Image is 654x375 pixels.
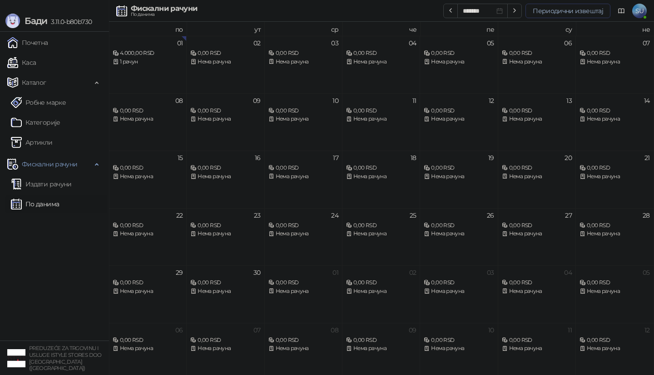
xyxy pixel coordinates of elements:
td: 2025-09-18 [342,151,420,208]
div: Нема рачуна [346,287,416,296]
a: Робне марке [11,93,66,112]
button: Периодични извештај [525,4,610,18]
div: 26 [487,212,494,219]
div: 09 [409,327,416,333]
div: 1 рачун [113,58,183,66]
td: 2025-09-28 [576,208,654,266]
td: 2025-10-05 [576,265,654,323]
div: 0,00 RSD [190,221,260,230]
div: 0,00 RSD [424,278,494,287]
td: 2025-09-01 [109,36,187,93]
div: 17 [333,155,338,161]
div: Нема рачуна [113,172,183,181]
div: 0,00 RSD [580,278,649,287]
td: 2025-09-30 [187,265,264,323]
div: Нема рачуна [190,229,260,238]
div: 06 [175,327,183,333]
a: Издати рачуни [11,175,72,193]
div: 22 [176,212,183,219]
div: 29 [176,269,183,276]
div: По данима [131,12,197,17]
div: 0,00 RSD [190,107,260,115]
div: 4.000,00 RSD [113,49,183,58]
div: Нема рачуна [268,115,338,123]
div: 30 [253,269,261,276]
div: 09 [253,97,261,104]
div: 07 [643,40,650,46]
td: 2025-09-19 [420,151,498,208]
div: Нема рачуна [424,172,494,181]
div: 0,00 RSD [346,49,416,58]
div: Нема рачуна [268,58,338,66]
div: 0,00 RSD [113,164,183,172]
div: Нема рачуна [113,287,183,296]
th: ут [187,22,264,36]
div: 06 [564,40,572,46]
div: Нема рачуна [502,58,572,66]
div: 0,00 RSD [268,164,338,172]
td: 2025-09-21 [576,151,654,208]
div: 0,00 RSD [113,221,183,230]
div: 19 [488,155,494,161]
div: Нема рачуна [580,58,649,66]
div: 0,00 RSD [580,221,649,230]
div: 18 [411,155,416,161]
td: 2025-09-05 [420,36,498,93]
div: Нема рачуна [424,115,494,123]
td: 2025-09-27 [498,208,576,266]
div: Нема рачуна [346,58,416,66]
td: 2025-09-13 [498,93,576,151]
td: 2025-09-15 [109,151,187,208]
a: Почетна [7,34,48,52]
div: 0,00 RSD [502,164,572,172]
div: 11 [412,97,416,104]
div: 03 [487,269,494,276]
div: Нема рачуна [346,172,416,181]
div: 01 [332,269,338,276]
div: Фискални рачуни [131,5,197,12]
td: 2025-09-06 [498,36,576,93]
img: Artikli [11,137,22,148]
div: 04 [564,269,572,276]
div: 0,00 RSD [190,336,260,345]
div: 0,00 RSD [268,278,338,287]
div: Нема рачуна [190,172,260,181]
span: Фискални рачуни [22,155,77,173]
td: 2025-09-12 [420,93,498,151]
td: 2025-09-23 [187,208,264,266]
div: 0,00 RSD [113,336,183,345]
td: 2025-09-07 [576,36,654,93]
th: су [498,22,576,36]
span: Каталог [22,73,46,92]
div: 0,00 RSD [424,49,494,58]
div: 11 [568,327,572,333]
span: Бади [25,15,47,26]
td: 2025-09-29 [109,265,187,323]
td: 2025-09-17 [265,151,342,208]
a: Категорије [11,113,60,131]
div: 01 [177,40,183,46]
div: 05 [487,40,494,46]
div: 27 [565,212,572,219]
div: Нема рачуна [268,172,338,181]
small: PREDUZEĆE ZA TRGOVINU I USLUGE ISTYLE STORES DOO [GEOGRAPHIC_DATA] ([GEOGRAPHIC_DATA]) [29,345,102,371]
a: Каса [7,54,36,72]
div: Нема рачуна [424,287,494,296]
td: 2025-09-14 [576,93,654,151]
th: ср [265,22,342,36]
td: 2025-10-03 [420,265,498,323]
div: Нема рачуна [268,344,338,353]
div: 0,00 RSD [268,336,338,345]
a: По данима [11,195,59,213]
div: Нема рачуна [113,115,183,123]
div: Нема рачуна [580,172,649,181]
td: 2025-09-11 [342,93,420,151]
div: Нема рачуна [113,229,183,238]
div: 0,00 RSD [502,336,572,345]
img: 64x64-companyLogo-77b92cf4-9946-4f36-9751-bf7bb5fd2c7d.png [7,349,25,367]
div: 20 [565,155,572,161]
div: 08 [331,327,338,333]
div: 0,00 RSD [190,278,260,287]
div: Нема рачуна [346,115,416,123]
div: 16 [255,155,261,161]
